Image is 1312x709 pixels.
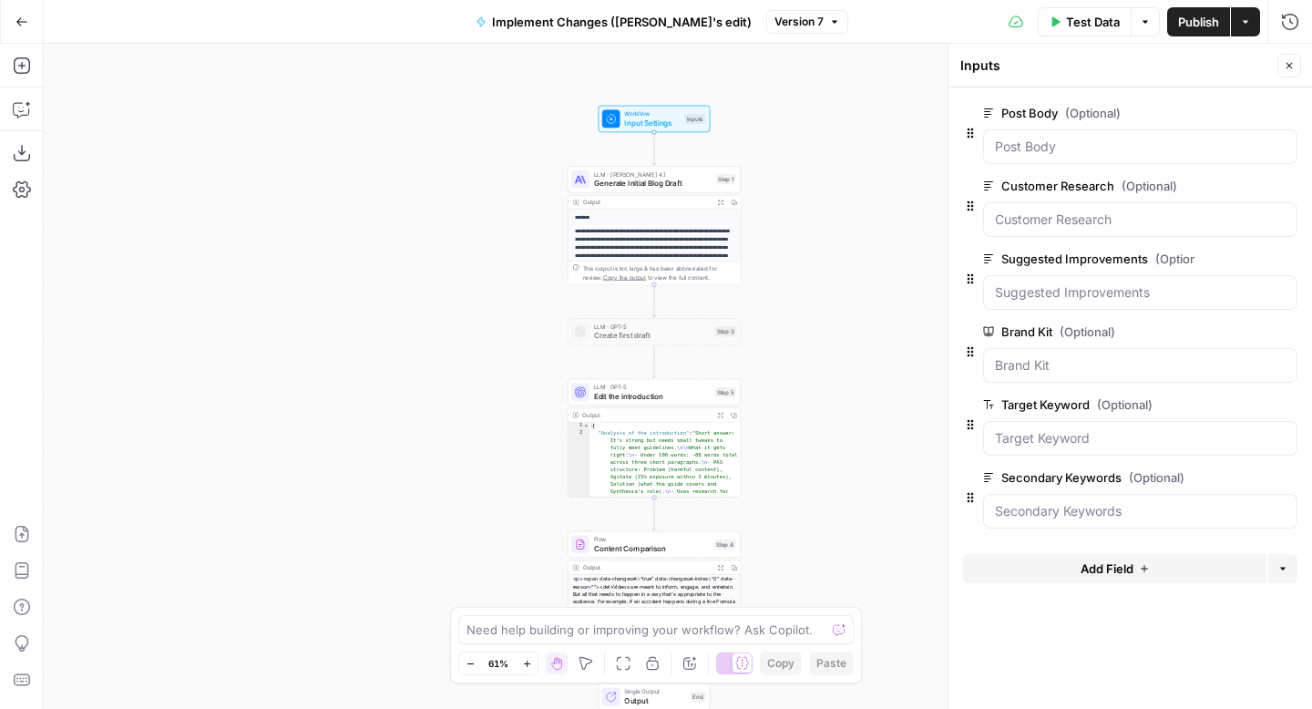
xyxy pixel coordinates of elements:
[691,692,705,702] div: End
[568,318,741,344] div: LLM · GPT-5Create first draftStep 3
[1167,7,1230,36] button: Publish
[1122,177,1177,195] span: (Optional)
[716,174,736,184] div: Step 1
[995,502,1286,520] input: Secondary Keywords
[624,695,686,706] span: Output
[624,687,686,696] span: Single Output
[1097,396,1153,414] span: (Optional)
[1038,7,1131,36] button: Test Data
[983,396,1194,414] label: Target Keyword
[963,554,1266,583] button: Add Field
[568,531,741,650] div: FlowContent ComparisonStep 4Output<p><span data-changeset="true" data-changeset-index="0" data-re...
[1066,13,1120,31] span: Test Data
[594,535,710,544] span: Flow
[995,429,1286,447] input: Target Keyword
[816,655,846,672] span: Paste
[809,652,854,675] button: Paste
[983,323,1194,341] label: Brand Kit
[995,283,1286,302] input: Suggested Improvements
[714,387,735,397] div: Step 5
[568,429,589,604] div: 2
[983,104,1194,122] label: Post Body
[568,106,741,132] div: WorkflowInput SettingsInputs
[594,390,711,401] span: Edit the introduction
[594,178,712,189] span: Generate Initial Blog Draft
[960,57,1000,75] textarea: Inputs
[582,198,710,207] div: Output
[652,284,656,317] g: Edge from step_1 to step_3
[492,13,752,31] span: Implement Changes ([PERSON_NAME]'s edit)
[1060,323,1115,341] span: (Optional)
[582,264,735,283] div: This output is too large & has been abbreviated for review. to view the full content.
[983,177,1194,195] label: Customer Research
[1081,560,1133,578] span: Add Field
[760,652,802,675] button: Copy
[767,655,794,672] span: Copy
[1065,104,1121,122] span: (Optional)
[652,345,656,378] g: Edge from step_3 to step_5
[488,656,508,671] span: 61%
[995,356,1286,375] input: Brand Kit
[568,379,741,498] div: LLM · GPT-5Edit the introductionStep 5Output{ "Analysis of the introduction":"Short answer: It’s ...
[983,250,1194,268] label: Suggested Improvements
[568,422,589,429] div: 1
[1129,468,1184,487] span: (Optional)
[652,498,656,530] g: Edge from step_5 to step_4
[684,114,705,124] div: Inputs
[714,539,736,550] div: Step 4
[594,543,710,554] span: Content Comparison
[594,330,711,341] span: Create first draft
[624,109,680,118] span: Workflow
[995,211,1286,229] input: Customer Research
[582,563,710,572] div: Output
[1155,250,1211,268] span: (Optional)
[1178,13,1219,31] span: Publish
[652,132,656,165] g: Edge from start to step_1
[766,10,848,34] button: Version 7
[774,14,824,30] span: Version 7
[714,326,735,336] div: Step 3
[995,138,1286,156] input: Post Body
[624,118,680,128] span: Input Settings
[603,274,646,281] span: Copy the output
[583,422,589,429] span: Toggle code folding, rows 1 through 4
[582,411,710,420] div: Output
[594,383,711,392] span: LLM · GPT-5
[594,170,712,179] span: LLM · [PERSON_NAME] 4.1
[983,468,1194,487] label: Secondary Keywords
[575,539,586,550] img: vrinnnclop0vshvmafd7ip1g7ohf
[465,7,763,36] button: Implement Changes ([PERSON_NAME]'s edit)
[594,322,711,331] span: LLM · GPT-5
